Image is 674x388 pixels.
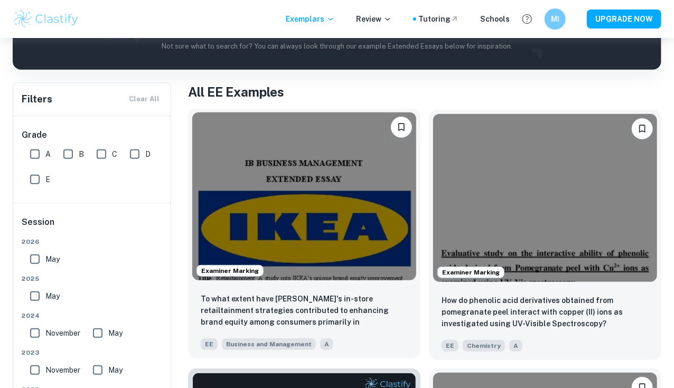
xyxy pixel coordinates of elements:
[22,237,163,247] span: 2026
[433,114,657,282] img: Chemistry EE example thumbnail: How do phenolic acid derivatives obtaine
[418,13,459,25] a: Tutoring
[320,338,333,350] span: A
[201,293,408,329] p: To what extent have IKEA's in-store retailtainment strategies contributed to enhancing brand equi...
[45,148,51,160] span: A
[201,338,218,350] span: EE
[22,92,52,107] h6: Filters
[112,148,117,160] span: C
[22,129,163,141] h6: Grade
[22,311,163,320] span: 2024
[45,327,80,339] span: November
[222,338,316,350] span: Business and Management
[192,112,416,280] img: Business and Management EE example thumbnail: To what extent have IKEA's in-store reta
[145,148,151,160] span: D
[22,274,163,283] span: 2025
[108,364,123,376] span: May
[21,41,653,52] p: Not sure what to search for? You can always look through our example Extended Essays below for in...
[632,118,653,139] button: Bookmark
[286,13,335,25] p: Exemplars
[45,174,50,185] span: E
[45,364,80,376] span: November
[549,13,561,25] h6: MI
[391,117,412,138] button: Bookmark
[509,340,522,352] span: A
[438,268,504,277] span: Examiner Marking
[463,340,505,352] span: Chemistry
[188,110,420,360] a: Examiner MarkingBookmarkTo what extent have IKEA's in-store retailtainment strategies contributed...
[22,348,163,357] span: 2023
[587,10,661,29] button: UPGRADE NOW
[13,8,80,30] img: Clastify logo
[22,216,163,237] h6: Session
[545,8,566,30] button: MI
[518,10,536,28] button: Help and Feedback
[79,148,84,160] span: B
[108,327,123,339] span: May
[442,295,649,329] p: How do phenolic acid derivatives obtained from pomegranate peel interact with copper (II) ions as...
[442,340,458,352] span: EE
[45,253,60,265] span: May
[197,266,263,276] span: Examiner Marking
[188,82,661,101] h1: All EE Examples
[356,13,392,25] p: Review
[429,110,661,360] a: Examiner MarkingBookmarkHow do phenolic acid derivatives obtained from pomegranate peel interact ...
[45,290,60,302] span: May
[480,13,510,25] a: Schools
